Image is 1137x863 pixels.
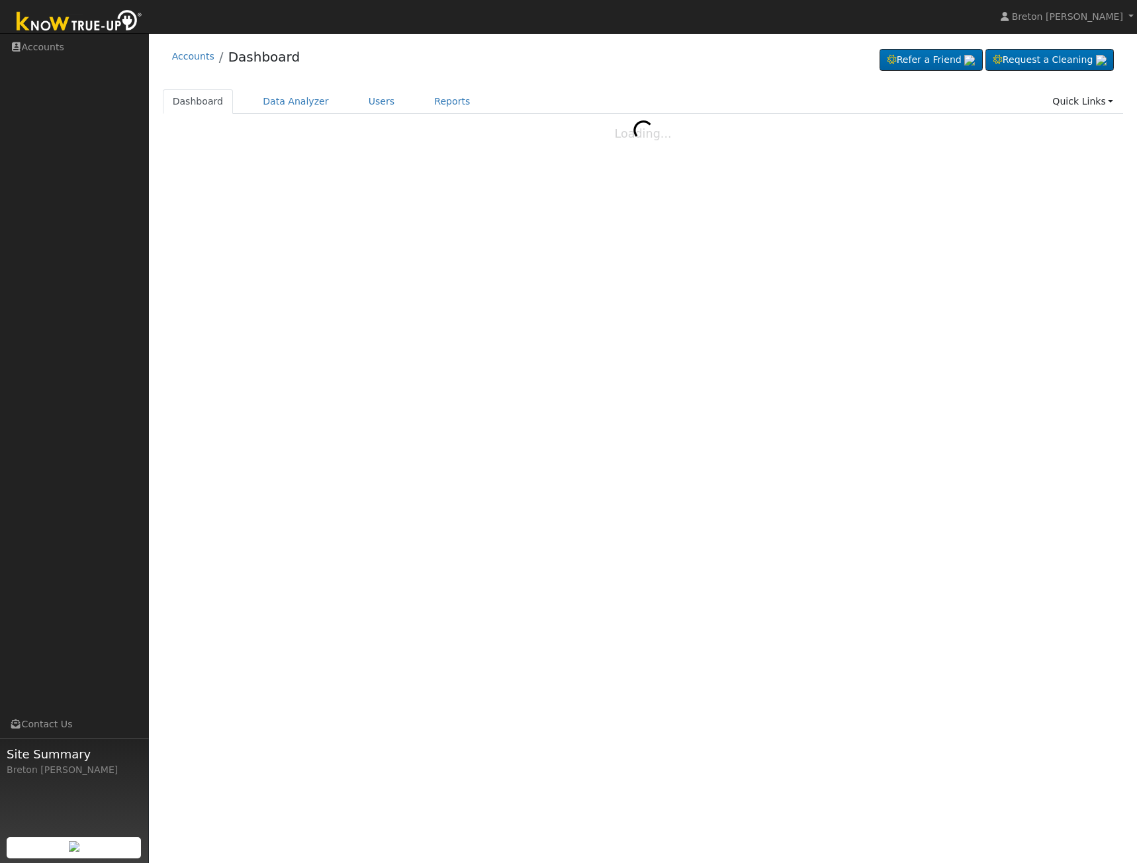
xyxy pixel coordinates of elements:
img: retrieve [69,841,79,852]
a: Quick Links [1042,89,1123,114]
div: Breton [PERSON_NAME] [7,763,142,777]
img: retrieve [964,55,975,66]
a: Data Analyzer [253,89,339,114]
span: Site Summary [7,745,142,763]
span: Breton [PERSON_NAME] [1012,11,1123,22]
a: Refer a Friend [880,49,983,71]
img: Know True-Up [10,7,149,37]
a: Reports [424,89,480,114]
a: Users [359,89,405,114]
a: Dashboard [163,89,234,114]
a: Accounts [172,51,214,62]
img: retrieve [1096,55,1107,66]
a: Request a Cleaning [985,49,1114,71]
a: Dashboard [228,49,300,65]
